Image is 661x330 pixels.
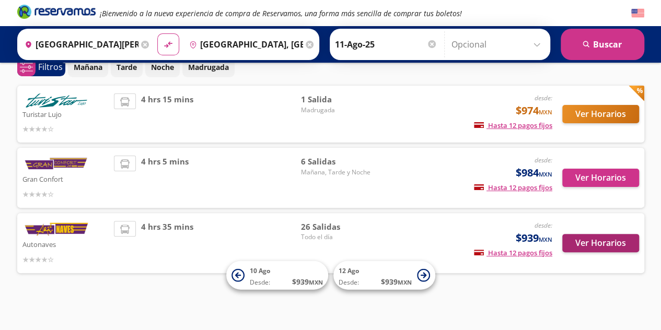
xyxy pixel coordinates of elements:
[22,221,90,238] img: Autonaves
[22,156,90,172] img: Gran Confort
[22,108,109,120] p: Turistar Lujo
[474,121,552,130] span: Hasta 12 pagos fijos
[145,57,180,77] button: Noche
[117,62,137,73] p: Tarde
[182,57,235,77] button: Madrugada
[309,278,323,286] small: MXN
[539,108,552,116] small: MXN
[535,221,552,230] em: desde:
[17,4,96,19] i: Brand Logo
[68,57,108,77] button: Mañana
[22,238,109,250] p: Autonaves
[188,62,229,73] p: Madrugada
[474,248,552,257] span: Hasta 12 pagos fijos
[535,93,552,102] em: desde:
[74,62,102,73] p: Mañana
[141,156,189,200] span: 4 hrs 5 mins
[22,172,109,185] p: Gran Confort
[398,278,412,286] small: MXN
[22,93,90,108] img: Turistar Lujo
[100,8,462,18] em: ¡Bienvenido a la nueva experiencia de compra de Reservamos, una forma más sencilla de comprar tus...
[185,31,303,57] input: Buscar Destino
[539,235,552,243] small: MXN
[562,169,639,187] button: Ver Horarios
[300,156,374,168] span: 6 Salidas
[300,168,374,177] span: Mañana, Tarde y Noche
[339,278,359,287] span: Desde:
[516,165,552,181] span: $984
[516,230,552,246] span: $939
[20,31,138,57] input: Buscar Origen
[333,261,435,290] button: 12 AgoDesde:$939MXN
[17,58,65,76] button: 0Filtros
[539,170,552,178] small: MXN
[151,62,174,73] p: Noche
[562,234,639,252] button: Ver Horarios
[474,183,552,192] span: Hasta 12 pagos fijos
[250,266,270,275] span: 10 Ago
[300,232,374,242] span: Todo el día
[292,276,323,287] span: $ 939
[141,93,193,135] span: 4 hrs 15 mins
[300,93,374,105] span: 1 Salida
[516,103,552,119] span: $974
[141,221,193,265] span: 4 hrs 35 mins
[562,105,639,123] button: Ver Horarios
[561,29,644,60] button: Buscar
[339,266,359,275] span: 12 Ago
[451,31,545,57] input: Opcional
[38,61,63,73] p: Filtros
[300,105,374,115] span: Madrugada
[535,156,552,164] em: desde:
[335,31,437,57] input: Elegir Fecha
[111,57,143,77] button: Tarde
[631,7,644,20] button: English
[17,4,96,22] a: Brand Logo
[381,276,412,287] span: $ 939
[250,278,270,287] span: Desde:
[300,221,374,233] span: 26 Salidas
[226,261,328,290] button: 10 AgoDesde:$939MXN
